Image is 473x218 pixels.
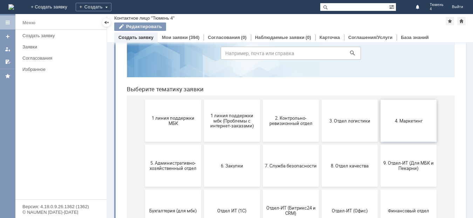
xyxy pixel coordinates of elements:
[100,17,240,24] label: Воспользуйтесь поиском
[8,4,14,10] a: Перейти на домашнюю страницу
[430,7,444,11] span: 4
[114,15,174,21] div: Контактное лицо "Тюмень 4"
[20,41,105,52] a: Заявки
[389,3,396,10] span: Расширенный поиск
[200,174,256,216] button: Отдел-ИТ (Офис)
[6,70,334,77] header: Выберите тематику заявки
[208,35,240,40] a: Согласования
[22,67,95,72] div: Избранное
[200,84,256,126] button: 3. Отдел логистики
[430,3,444,7] span: Тюмень
[26,100,78,111] span: 1 линия поддержки МБК
[203,147,254,153] span: 8. Отдел качества
[83,129,139,171] button: 6. Закупки
[457,17,466,25] div: Сделать домашней страницей
[401,35,429,40] a: База знаний
[2,56,13,67] a: Мои согласования
[2,31,13,42] a: Создать заявку
[2,44,13,55] a: Мои заявки
[20,53,105,64] a: Согласования
[85,192,137,198] span: Отдел ИТ (1С)
[203,192,254,198] span: Отдел-ИТ (Офис)
[142,129,198,171] button: 7. Служба безопасности
[85,147,137,153] span: 6. Закупки
[306,35,311,40] div: (0)
[255,35,304,40] a: Наблюдаемые заявки
[100,31,240,44] input: Например, почта или справка
[24,174,80,216] button: Бухгалтерия (для мбк)
[118,35,153,40] a: Создать заявку
[144,147,196,153] span: 7. Служба безопасности
[144,190,196,200] span: Отдел-ИТ (Битрикс24 и CRM)
[8,4,14,10] img: logo
[446,17,454,25] div: Добавить в избранное
[261,145,313,156] span: 9. Отдел-ИТ (Для МБК и Пекарни)
[259,84,315,126] button: 4. Маркетинг
[22,204,100,209] div: Версия: 4.18.0.9.26.1362 (1362)
[261,192,313,198] span: Финансовый отдел
[203,103,254,108] span: 3. Отдел логистики
[22,55,102,61] div: Согласования
[142,174,198,216] button: Отдел-ИТ (Битрикс24 и CRM)
[144,100,196,111] span: 2. Контрольно-ревизионный отдел
[189,35,199,40] div: (394)
[20,30,105,41] a: Создать заявку
[259,129,315,171] button: 9. Отдел-ИТ (Для МБК и Пекарни)
[26,192,78,198] span: Бухгалтерия (для мбк)
[261,103,313,108] span: 4. Маркетинг
[200,129,256,171] button: 8. Отдел качества
[26,145,78,156] span: 5. Административно-хозяйственный отдел
[22,33,102,38] div: Создать заявку
[320,35,340,40] a: Карточка
[22,19,35,27] div: Меню
[24,84,80,126] button: 1 линия поддержки МБК
[142,84,198,126] button: 2. Контрольно-ревизионный отдел
[22,210,100,214] div: © NAUMEN [DATE]-[DATE]
[241,35,247,40] div: (0)
[259,174,315,216] button: Финансовый отдел
[162,35,188,40] a: Мои заявки
[24,129,80,171] button: 5. Административно-хозяйственный отдел
[102,18,111,27] div: Скрыть меню
[76,3,111,11] div: Создать
[85,97,137,113] span: 1 линия поддержки мбк (Проблемы с интернет-заказами)
[83,174,139,216] button: Отдел ИТ (1С)
[83,84,139,126] button: 1 линия поддержки мбк (Проблемы с интернет-заказами)
[22,44,102,49] div: Заявки
[348,35,392,40] a: Соглашения/Услуги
